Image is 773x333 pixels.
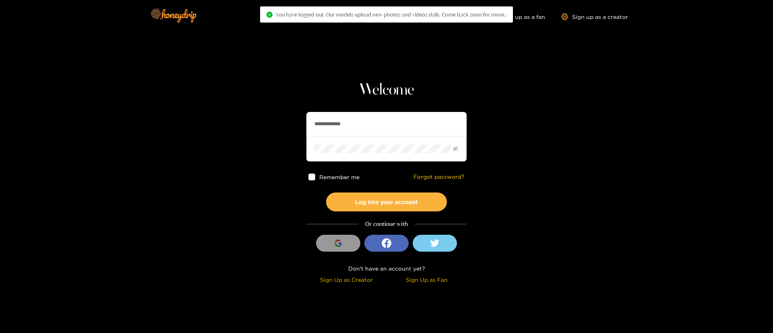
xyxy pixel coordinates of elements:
span: check-circle [267,12,273,18]
a: Sign up as a creator [561,13,628,20]
button: Log into your account [326,192,447,211]
h1: Welcome [306,81,467,100]
div: Don't have an account yet? [306,264,467,273]
div: Sign Up as Fan [389,275,465,284]
span: Remember me [319,174,360,180]
span: You have logged out. Our models upload new photos and videos daily. Come back soon for more.. [276,11,506,18]
span: eye-invisible [453,146,458,151]
a: Sign up as a fan [490,13,545,20]
div: Or continue with [306,219,467,229]
div: Sign Up as Creator [308,275,384,284]
a: Forgot password? [413,174,465,180]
